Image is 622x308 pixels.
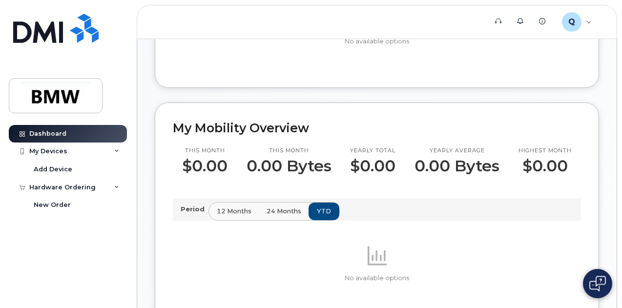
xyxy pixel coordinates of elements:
[247,157,332,175] p: 0.00 Bytes
[589,276,606,291] img: Open chat
[181,205,208,214] p: Period
[182,157,228,175] p: $0.00
[173,274,581,283] p: No available options
[350,147,395,155] p: Yearly total
[568,16,575,28] span: Q
[247,147,332,155] p: This month
[267,206,301,216] span: 24 months
[415,157,499,175] p: 0.00 Bytes
[350,157,395,175] p: $0.00
[173,37,581,46] p: No available options
[518,147,572,155] p: Highest month
[555,12,599,32] div: QXZ6H9H
[182,147,228,155] p: This month
[173,121,581,135] h2: My Mobility Overview
[415,147,499,155] p: Yearly average
[518,157,572,175] p: $0.00
[217,206,251,216] span: 12 months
